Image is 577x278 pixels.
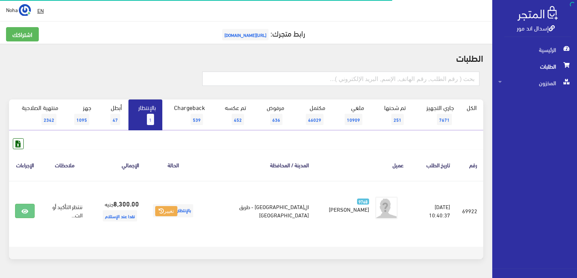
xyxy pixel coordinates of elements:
[391,114,404,125] span: 251
[34,4,47,17] a: EN
[98,99,128,130] a: أبطل47
[128,99,162,130] a: بالإنتظار1
[153,204,193,217] span: بالإنتظار
[517,22,555,33] a: إسدال اند مور
[315,149,410,180] th: عميل
[9,99,65,130] a: منتهية الصلاحية2342
[9,149,41,180] th: الإجراءات
[9,226,38,255] iframe: Drift Widget Chat Controller
[492,58,577,75] a: الطلبات
[517,6,558,21] img: .
[201,149,315,180] th: المدينة / المحافظة
[162,99,211,130] a: Chargeback539
[41,181,89,241] td: ننتظر التأكيد أو الت...
[202,72,479,86] input: بحث ( رقم الطلب, رقم الهاتف, الإسم, البريد اﻹلكتروني )...
[492,41,577,58] a: الرئيسية
[291,99,332,130] a: مكتمل46029
[410,181,456,241] td: [DATE] 10:40:37
[498,58,571,75] span: الطلبات
[371,99,412,130] a: تم شحنها251
[74,114,89,125] span: 1095
[41,149,89,180] th: ملاحظات
[6,5,18,14] span: Noha
[456,149,483,180] th: رقم
[201,181,315,241] td: ال[GEOGRAPHIC_DATA] - طريق [GEOGRAPHIC_DATA]
[232,114,244,125] span: 452
[155,206,177,217] button: تغيير
[41,114,56,125] span: 2342
[37,6,44,15] u: EN
[89,149,145,180] th: اﻹجمالي
[375,197,398,219] img: avatar.png
[65,99,98,130] a: جهز1095
[220,26,305,40] a: رابط متجرك:[URL][DOMAIN_NAME]
[252,99,291,130] a: مرفوض636
[9,53,483,63] h2: الطلبات
[211,99,252,130] a: تم عكسه452
[492,75,577,91] a: المخزون
[327,197,369,213] a: 9768 [PERSON_NAME]
[270,114,282,125] span: 636
[456,181,483,241] td: 69922
[145,149,201,180] th: الحالة
[437,114,452,125] span: 7671
[410,149,456,180] th: تاريخ الطلب
[103,210,137,221] span: نقدا عند الإستلام
[498,75,571,91] span: المخزون
[191,114,203,125] span: 539
[345,114,362,125] span: 10909
[357,199,369,205] span: 9768
[222,29,269,40] span: [URL][DOMAIN_NAME]
[460,99,483,115] a: الكل
[6,27,39,41] a: اشتراكك
[110,114,120,125] span: 47
[498,41,571,58] span: الرئيسية
[332,99,371,130] a: ملغي10909
[113,199,139,208] strong: 8,300.00
[412,99,461,130] a: جاري التجهيز7671
[89,181,145,241] td: جنيه
[19,4,31,16] img: ...
[329,204,369,214] span: [PERSON_NAME]
[306,114,324,125] span: 46029
[147,114,154,125] span: 1
[6,4,31,16] a: ... Noha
